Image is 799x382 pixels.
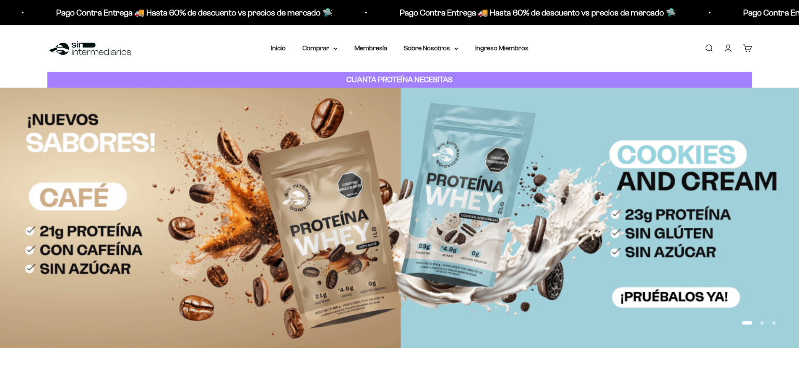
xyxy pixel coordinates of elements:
a: Membresía [354,44,387,52]
p: Pago Contra Entrega 🚚 Hasta 60% de descuento vs precios de mercado 🛸 [400,6,676,19]
p: Pago Contra Entrega 🚚 Hasta 60% de descuento vs precios de mercado 🛸 [56,6,333,19]
a: Ingreso Miembros [475,44,528,52]
a: Inicio [271,44,286,52]
summary: Sobre Nosotros [404,43,458,54]
summary: Comprar [302,43,338,54]
strong: CUANTA PROTEÍNA NECESITAS [346,75,453,84]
